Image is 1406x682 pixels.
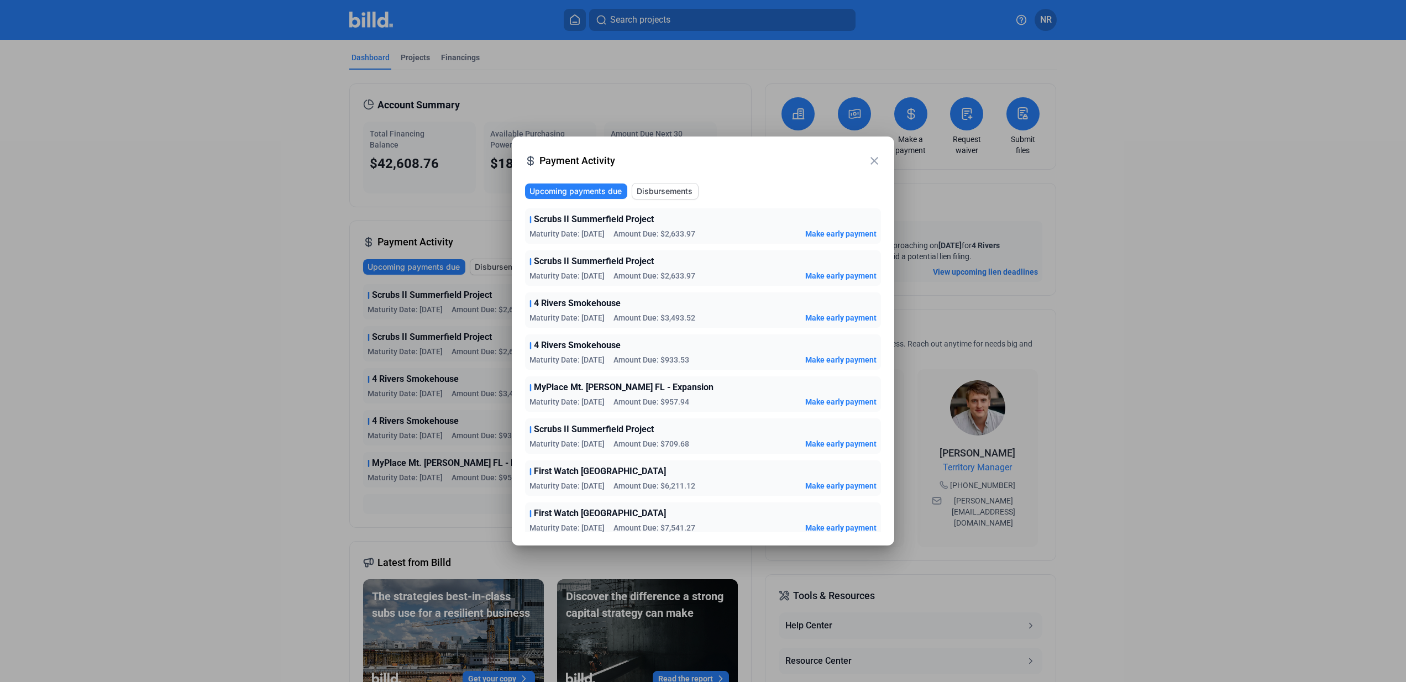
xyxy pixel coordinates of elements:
span: Maturity Date: [DATE] [529,312,605,323]
span: Upcoming payments due [529,186,622,197]
span: Amount Due: $6,211.12 [613,480,695,491]
span: MyPlace Mt. [PERSON_NAME] FL - Expansion [534,381,714,394]
span: Maturity Date: [DATE] [529,270,605,281]
span: Disbursements [637,186,692,197]
button: Make early payment [805,270,877,281]
button: Make early payment [805,228,877,239]
span: Payment Activity [539,153,868,169]
span: First Watch [GEOGRAPHIC_DATA] [534,465,666,478]
span: 4 Rivers Smokehouse [534,339,621,352]
button: Make early payment [805,522,877,533]
span: Maturity Date: [DATE] [529,438,605,449]
button: Disbursements [632,183,699,200]
button: Make early payment [805,480,877,491]
span: Maturity Date: [DATE] [529,354,605,365]
span: Scrubs II Summerfield Project [534,213,654,226]
button: Make early payment [805,312,877,323]
span: Amount Due: $957.94 [613,396,689,407]
span: 4 Rivers Smokehouse [534,297,621,310]
span: Amount Due: $3,493.52 [613,312,695,323]
span: Amount Due: $709.68 [613,438,689,449]
span: Amount Due: $933.53 [613,354,689,365]
span: Maturity Date: [DATE] [529,522,605,533]
span: Scrubs II Summerfield Project [534,255,654,268]
span: Maturity Date: [DATE] [529,396,605,407]
span: Amount Due: $7,541.27 [613,522,695,533]
span: Amount Due: $2,633.97 [613,270,695,281]
mat-icon: close [868,154,881,167]
span: Maturity Date: [DATE] [529,228,605,239]
button: Make early payment [805,396,877,407]
span: First Watch [GEOGRAPHIC_DATA] [534,507,666,520]
button: Make early payment [805,438,877,449]
button: Make early payment [805,354,877,365]
span: Scrubs II Summerfield Project [534,423,654,436]
span: Maturity Date: [DATE] [529,480,605,491]
span: Amount Due: $2,633.97 [613,228,695,239]
button: Upcoming payments due [525,183,627,199]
